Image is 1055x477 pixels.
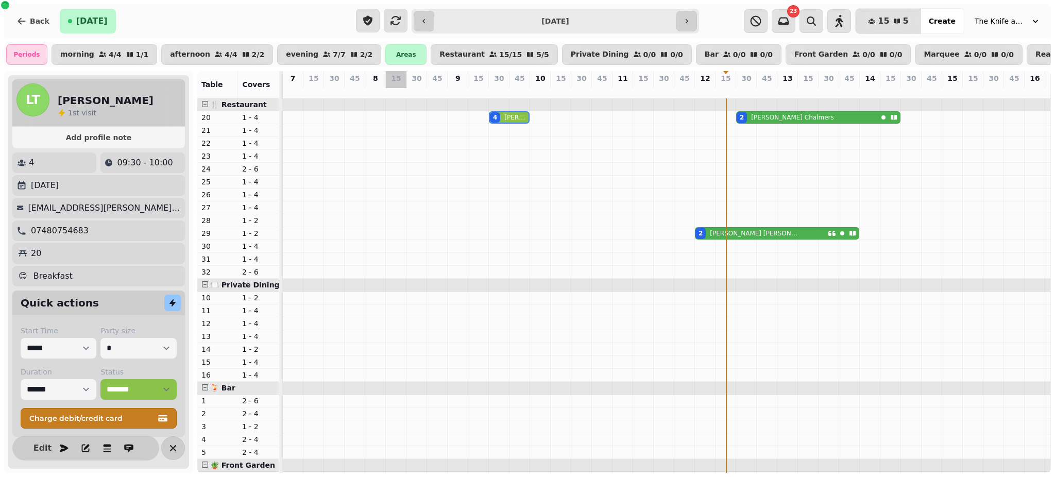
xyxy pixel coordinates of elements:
[751,113,833,122] p: [PERSON_NAME] Chalmers
[242,357,275,367] p: 1 - 4
[8,9,58,33] button: Back
[31,247,41,260] p: 20
[33,270,73,282] p: Breakfast
[760,51,773,58] p: 0 / 0
[201,138,234,148] p: 22
[439,50,485,59] p: Restaurant
[515,73,524,83] p: 45
[117,157,173,169] p: 09:30 - 10:00
[201,370,234,380] p: 16
[721,73,730,83] p: 15
[784,86,792,96] p: 0
[1010,86,1018,96] p: 0
[6,44,47,65] div: Periods
[29,157,34,169] p: 4
[161,44,273,65] button: afternoon4/42/2
[201,164,234,174] p: 24
[373,73,378,83] p: 8
[201,190,234,200] p: 26
[60,9,116,33] button: [DATE]
[350,73,360,83] p: 45
[330,86,338,96] p: 0
[618,73,627,83] p: 11
[947,73,957,83] p: 15
[242,447,275,457] p: 2 - 4
[16,131,181,144] button: Add profile note
[201,293,234,303] p: 10
[493,113,497,122] div: 4
[924,50,959,59] p: Marquee
[242,267,275,277] p: 2 - 6
[516,86,524,96] p: 0
[576,73,586,83] p: 30
[100,326,176,336] label: Party size
[878,17,889,25] span: 15
[242,370,275,380] p: 1 - 4
[968,73,978,83] p: 15
[536,86,544,96] p: 0
[210,461,275,469] span: 🪴 Front Garden
[866,86,874,96] p: 0
[733,51,746,58] p: 0 / 0
[705,50,719,59] p: Bar
[31,225,89,237] p: 07480754683
[201,112,234,123] p: 20
[948,86,957,96] p: 0
[252,51,265,58] p: 2 / 2
[76,17,108,25] span: [DATE]
[242,112,275,123] p: 1 - 4
[844,73,854,83] p: 45
[928,86,936,96] p: 0
[242,408,275,419] p: 2 - 4
[741,73,751,83] p: 30
[29,415,156,422] span: Charge debit/credit card
[329,73,339,83] p: 30
[856,9,921,33] button: 155
[679,73,689,83] p: 45
[659,73,669,83] p: 30
[201,434,234,445] p: 4
[413,86,421,96] p: 0
[865,73,875,83] p: 14
[360,51,373,58] p: 2 / 2
[597,73,607,83] p: 45
[310,86,318,96] p: 0
[170,50,210,59] p: afternoon
[201,357,234,367] p: 15
[242,396,275,406] p: 2 - 6
[21,367,96,377] label: Duration
[26,94,40,106] span: LT
[803,73,813,83] p: 15
[454,86,462,96] p: 0
[242,434,275,445] p: 2 - 4
[201,396,234,406] p: 1
[201,331,234,342] p: 13
[28,202,181,214] p: [EMAIL_ADDRESS][PERSON_NAME][DOMAIN_NAME]
[915,44,1023,65] button: Marquee0/00/0
[21,408,177,429] button: Charge debit/credit card
[19,270,27,282] p: 😊
[643,51,656,58] p: 0 / 0
[740,113,744,122] div: 2
[696,44,781,65] button: Bar0/00/0
[473,73,483,83] p: 15
[201,421,234,432] p: 3
[36,444,48,452] span: Edit
[242,331,275,342] p: 1 - 4
[242,254,275,264] p: 1 - 4
[201,202,234,213] p: 27
[385,44,427,65] div: Areas
[201,408,234,419] p: 2
[804,86,812,96] p: 0
[968,12,1047,30] button: The Knife and [PERSON_NAME]
[1030,73,1040,83] p: 16
[786,44,911,65] button: Front Garden0/00/0
[903,17,909,25] span: 5
[225,51,237,58] p: 4 / 4
[474,86,483,96] p: 0
[535,73,545,83] p: 10
[927,73,937,83] p: 45
[201,447,234,457] p: 5
[201,125,234,135] p: 21
[825,86,833,96] p: 0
